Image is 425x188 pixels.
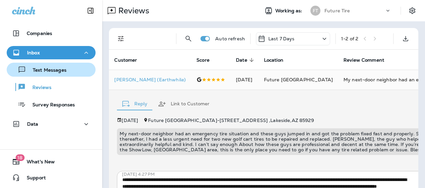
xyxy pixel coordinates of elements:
[114,32,128,45] button: Filters
[26,67,66,74] p: Text Messages
[122,118,138,123] p: [DATE]
[148,117,314,123] span: Future [GEOGRAPHIC_DATA] - [STREET_ADDRESS] , Lakeside , AZ 85929
[114,57,137,63] span: Customer
[114,77,186,82] div: Click to view Customer Drawer
[310,6,320,16] div: FT
[81,4,100,17] button: Collapse Sidebar
[15,154,24,161] span: 18
[7,155,96,168] button: 18What's New
[7,171,96,184] button: Support
[7,97,96,111] button: Survey Responses
[116,6,149,16] p: Reviews
[275,8,304,14] span: Working as:
[114,77,186,82] p: [PERSON_NAME] (Earthwhile)
[7,80,96,94] button: Reviews
[196,57,218,63] span: Score
[182,32,195,45] button: Search Reviews
[153,92,215,116] button: Link to Customer
[264,77,333,83] span: Future [GEOGRAPHIC_DATA]
[264,57,292,63] span: Location
[341,36,358,41] div: 1 - 2 of 2
[27,121,38,127] p: Data
[20,175,46,183] span: Support
[27,50,40,55] p: Inbox
[236,57,256,63] span: Date
[215,36,245,41] p: Auto refresh
[26,102,75,108] p: Survey Responses
[196,57,209,63] span: Score
[343,57,384,63] span: Review Comment
[324,8,350,13] p: Future Tire
[399,32,412,45] button: Export as CSV
[26,85,51,91] p: Reviews
[406,5,418,17] button: Settings
[268,36,295,41] p: Last 7 Days
[7,117,96,131] button: Data
[7,27,96,40] button: Companies
[236,57,247,63] span: Date
[7,63,96,77] button: Text Messages
[117,92,153,116] button: Reply
[343,57,393,63] span: Review Comment
[7,46,96,59] button: Inbox
[114,57,146,63] span: Customer
[20,159,55,167] span: What's New
[264,57,283,63] span: Location
[27,31,52,36] p: Companies
[231,70,259,90] td: [DATE]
